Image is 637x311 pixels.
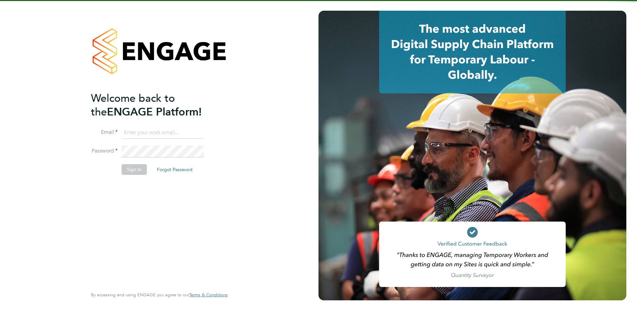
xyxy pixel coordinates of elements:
label: Password [91,147,118,154]
button: Sign In [122,164,147,175]
input: Enter your work email... [122,127,204,139]
h2: ENGAGE Platform! [91,91,221,119]
a: Terms & Conditions [189,292,228,298]
button: Forgot Password [152,164,198,175]
span: By accessing and using ENGAGE you agree to our [91,292,228,298]
label: Email [91,129,118,136]
span: Welcome back to the [91,92,175,118]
